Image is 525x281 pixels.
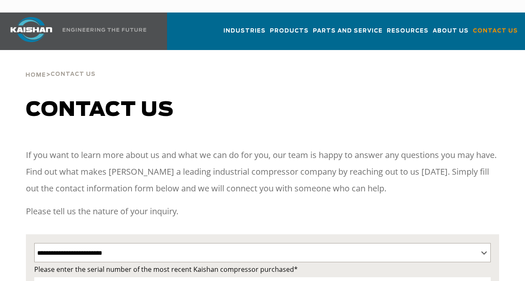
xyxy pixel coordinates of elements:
[26,100,174,120] span: Contact us
[433,20,469,48] a: About Us
[313,20,383,48] a: Parts and Service
[26,203,499,220] p: Please tell us the nature of your inquiry.
[25,73,46,78] span: Home
[473,26,518,36] span: Contact Us
[313,26,383,36] span: Parts and Service
[51,72,96,77] span: Contact Us
[433,26,469,36] span: About Us
[26,147,499,197] p: If you want to learn more about us and what we can do for you, our team is happy to answer any qu...
[387,26,429,36] span: Resources
[34,263,490,275] label: Please enter the serial number of the most recent Kaishan compressor purchased*
[473,20,518,48] a: Contact Us
[387,20,429,48] a: Resources
[270,26,309,36] span: Products
[25,71,46,78] a: Home
[63,28,146,32] img: Engineering the future
[223,26,266,36] span: Industries
[25,50,96,82] div: >
[223,20,266,48] a: Industries
[270,20,309,48] a: Products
